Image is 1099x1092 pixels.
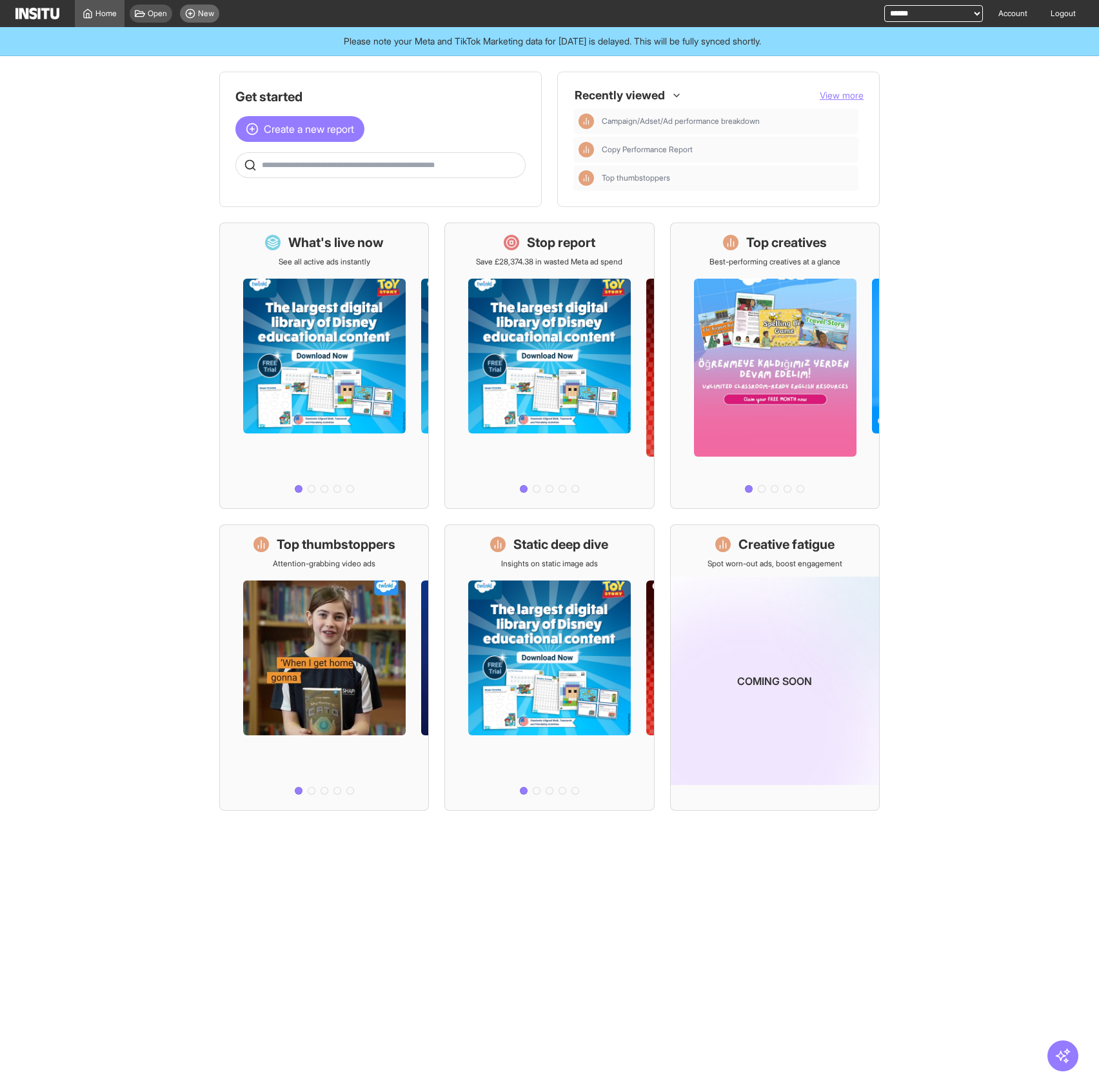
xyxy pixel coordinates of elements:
h1: Stop report [527,233,595,252]
span: View more [820,90,864,101]
a: Stop reportSave £28,374.38 in wasted Meta ad spend [444,223,654,509]
span: Copy Performance Report [602,144,693,155]
p: Attention-grabbing video ads [273,559,375,569]
span: Please note your Meta and TikTok Marketing data for [DATE] is delayed. This will be fully synced ... [344,35,761,48]
span: Top thumbstoppers [602,173,670,183]
span: Top thumbstoppers [602,173,853,183]
p: Insights on static image ads [501,559,598,569]
span: Campaign/Adset/Ad performance breakdown [602,116,760,126]
span: New [198,8,214,19]
span: Copy Performance Report [602,144,853,155]
div: Insights [579,170,594,186]
h1: What's live now [288,233,384,252]
img: Logo [15,8,59,19]
p: See all active ads instantly [279,257,370,267]
span: Create a new report [264,121,354,137]
h1: Top thumbstoppers [277,535,395,553]
div: Insights [579,142,594,157]
a: Static deep diveInsights on static image ads [444,524,654,811]
p: Best-performing creatives at a glance [709,257,840,267]
a: Top thumbstoppersAttention-grabbing video ads [219,524,429,811]
h1: Top creatives [746,233,827,252]
span: Home [95,8,117,19]
div: Insights [579,114,594,129]
span: Open [148,8,167,19]
a: Top creativesBest-performing creatives at a glance [670,223,880,509]
a: What's live nowSee all active ads instantly [219,223,429,509]
span: Campaign/Adset/Ad performance breakdown [602,116,853,126]
button: Create a new report [235,116,364,142]
h1: Get started [235,88,526,106]
p: Save £28,374.38 in wasted Meta ad spend [476,257,622,267]
button: View more [820,89,864,102]
h1: Static deep dive [513,535,608,553]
